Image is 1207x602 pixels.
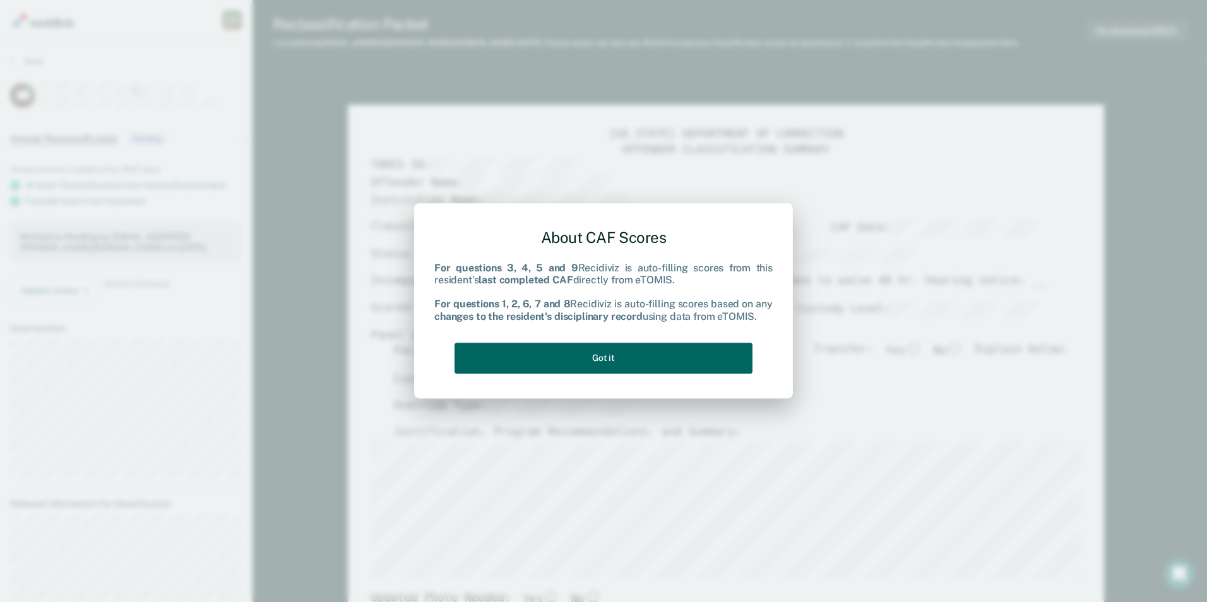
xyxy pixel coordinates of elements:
button: Got it [455,343,752,374]
div: About CAF Scores [434,218,773,257]
b: For questions 1, 2, 6, 7 and 8 [434,298,570,310]
b: For questions 3, 4, 5 and 9 [434,262,578,274]
div: Recidiviz is auto-filling scores from this resident's directly from eTOMIS. Recidiviz is auto-fil... [434,262,773,322]
b: changes to the resident's disciplinary record [434,310,643,322]
b: last completed CAF [479,274,573,286]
